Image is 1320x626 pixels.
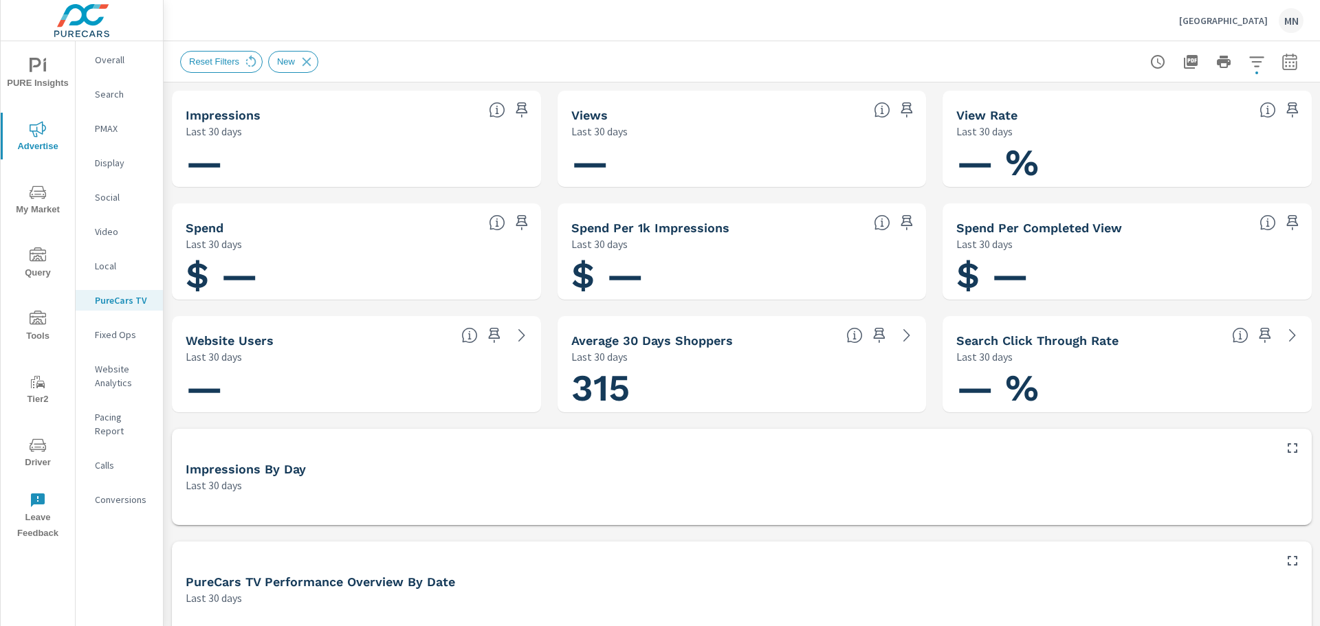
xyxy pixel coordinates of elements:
p: Display [95,156,152,170]
span: Percentage of Impressions where the ad was viewed completely. “Impressions” divided by “Views”. [... [1259,102,1276,118]
h5: Spend Per 1k Impressions [571,221,729,235]
div: Video [76,221,163,242]
span: Tier2 [5,374,71,407]
span: Save this to your personalized report [896,212,918,234]
button: Maximize Widget [1281,550,1303,572]
button: "Export Report to PDF" [1177,48,1204,76]
div: Calls [76,455,163,476]
p: [GEOGRAPHIC_DATA] [1179,14,1268,27]
span: Save this to your personalized report [1281,99,1303,121]
span: Driver [5,437,71,471]
button: Select Date Range [1276,48,1303,76]
p: Last 30 days [571,348,628,365]
h1: — [186,139,527,186]
h5: Website Users [186,333,274,348]
p: Website Analytics [95,362,152,390]
div: Display [76,153,163,173]
div: Fixed Ops [76,324,163,345]
span: Save this to your personalized report [511,212,533,234]
p: PureCars TV [95,293,152,307]
h5: Spend Per Completed View [956,221,1122,235]
h5: Impressions by Day [186,462,306,476]
span: Number of times your connected TV ad was presented to a user. [Source: This data is provided by t... [489,102,505,118]
span: A rolling 30 day total of daily Shoppers on the dealership website, averaged over the selected da... [846,327,863,344]
span: Reset Filters [181,56,247,67]
p: Last 30 days [186,477,242,493]
span: Save this to your personalized report [483,324,505,346]
div: nav menu [1,41,75,547]
p: Last 30 days [186,236,242,252]
p: Last 30 days [956,123,1013,139]
div: New [268,51,318,73]
div: Conversions [76,489,163,510]
div: Search [76,84,163,104]
p: Fixed Ops [95,328,152,342]
p: Overall [95,53,152,67]
a: See more details in report [511,324,533,346]
span: Unique website visitors over the selected time period. [Source: Website Analytics] [461,327,478,344]
p: Last 30 days [956,348,1013,365]
p: Calls [95,458,152,472]
h5: Average 30 Days Shoppers [571,333,733,348]
span: Total spend per 1,000 impressions. [Source: This data is provided by the video advertising platform] [1259,214,1276,231]
button: Print Report [1210,48,1237,76]
button: Apply Filters [1243,48,1270,76]
h5: Impressions [186,108,261,122]
div: PMAX [76,118,163,139]
p: Social [95,190,152,204]
p: Search [95,87,152,101]
p: Conversions [95,493,152,506]
h5: Spend [186,221,223,235]
p: Last 30 days [186,590,242,606]
p: Video [95,225,152,238]
a: See more details in report [896,324,918,346]
div: Overall [76,49,163,70]
span: Save this to your personalized report [868,324,890,346]
div: Pacing Report [76,407,163,441]
p: PMAX [95,122,152,135]
span: Tools [5,311,71,344]
span: Cost of your connected TV ad campaigns. [Source: This data is provided by the video advertising p... [489,214,505,231]
span: Query [5,247,71,281]
p: Pacing Report [95,410,152,438]
span: PURE Insights [5,58,71,91]
span: Save this to your personalized report [896,99,918,121]
p: Last 30 days [186,348,242,365]
h1: 315 [571,365,913,412]
div: Local [76,256,163,276]
p: Last 30 days [186,123,242,139]
span: Advertise [5,121,71,155]
h5: View Rate [956,108,1017,122]
span: Total spend per 1,000 impressions. [Source: This data is provided by the video advertising platform] [874,214,890,231]
div: Website Analytics [76,359,163,393]
p: Local [95,259,152,273]
span: Save this to your personalized report [511,99,533,121]
h1: $ — [956,252,1298,299]
h1: — % [956,139,1298,186]
span: Save this to your personalized report [1281,212,1303,234]
h1: — [186,365,527,412]
p: Last 30 days [571,123,628,139]
div: Social [76,187,163,208]
button: Maximize Widget [1281,437,1303,459]
a: See more details in report [1281,324,1303,346]
h5: PureCars TV Performance Overview By Date [186,574,455,589]
h5: Views [571,108,608,122]
h1: — [571,139,913,186]
div: Reset Filters [180,51,263,73]
span: My Market [5,184,71,218]
span: New [269,56,303,67]
span: Save this to your personalized report [1254,324,1276,346]
span: Percentage of users who viewed your campaigns who clicked through to your website. For example, i... [1232,327,1248,344]
div: PureCars TV [76,290,163,311]
span: Number of times your connected TV ad was viewed completely by a user. [Source: This data is provi... [874,102,890,118]
div: MN [1279,8,1303,33]
h1: — % [956,365,1298,412]
h1: $ — [186,252,527,299]
h1: $ — [571,252,913,299]
p: Last 30 days [571,236,628,252]
h5: Search Click Through Rate [956,333,1119,348]
p: Last 30 days [956,236,1013,252]
span: Leave Feedback [5,492,71,541]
